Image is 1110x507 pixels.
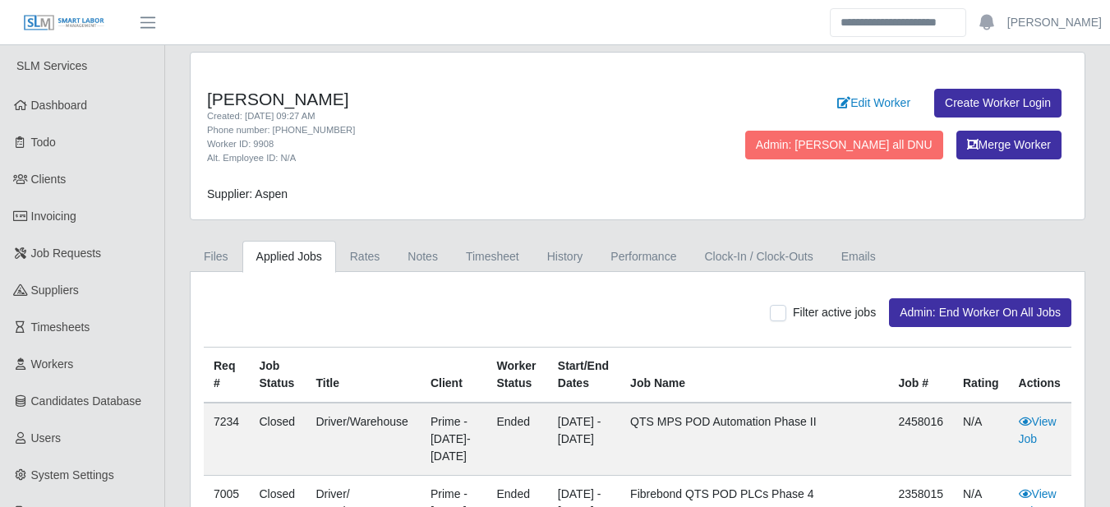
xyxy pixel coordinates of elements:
input: Search [830,8,966,37]
div: Worker ID: 9908 [207,137,699,151]
a: Performance [596,241,690,273]
th: Worker Status [487,348,548,403]
th: Client [421,348,487,403]
a: Files [190,241,242,273]
td: ended [487,403,548,476]
td: Prime - [DATE]-[DATE] [421,403,487,476]
span: Suppliers [31,283,79,297]
th: Job Status [250,348,306,403]
span: SLM Services [16,59,87,72]
span: Dashboard [31,99,88,112]
td: 2458016 [888,403,953,476]
td: QTS MPS POD Automation Phase II [620,403,888,476]
a: Create Worker Login [934,89,1062,118]
h4: [PERSON_NAME] [207,89,699,109]
a: Edit Worker [827,89,921,118]
a: Clock-In / Clock-Outs [690,241,827,273]
a: Rates [336,241,394,273]
th: Title [306,348,420,403]
th: Rating [953,348,1009,403]
span: Clients [31,173,67,186]
a: Applied Jobs [242,241,336,273]
td: Driver/Warehouse [306,403,420,476]
span: Filter active jobs [793,306,876,319]
th: Start/End Dates [548,348,620,403]
td: [DATE] - [DATE] [548,403,620,476]
div: Phone number: [PHONE_NUMBER] [207,123,699,137]
a: History [533,241,597,273]
a: Notes [394,241,452,273]
span: Candidates Database [31,394,142,408]
th: Req # [204,348,250,403]
div: Alt. Employee ID: N/A [207,151,699,165]
span: Supplier: Aspen [207,187,288,200]
td: N/A [953,403,1009,476]
a: View Job [1019,415,1057,445]
td: Closed [250,403,306,476]
span: Workers [31,357,74,371]
th: Actions [1009,348,1071,403]
span: Job Requests [31,247,102,260]
button: Admin: [PERSON_NAME] all DNU [745,131,943,159]
span: Timesheets [31,320,90,334]
div: Created: [DATE] 09:27 AM [207,109,699,123]
a: [PERSON_NAME] [1007,14,1102,31]
th: Job Name [620,348,888,403]
th: Job # [888,348,953,403]
button: Merge Worker [956,131,1062,159]
span: Users [31,431,62,445]
img: SLM Logo [23,14,105,32]
span: System Settings [31,468,114,482]
a: Timesheet [452,241,533,273]
a: Emails [827,241,890,273]
td: 7234 [204,403,250,476]
span: Todo [31,136,56,149]
button: Admin: End Worker On All Jobs [889,298,1071,327]
span: Invoicing [31,210,76,223]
